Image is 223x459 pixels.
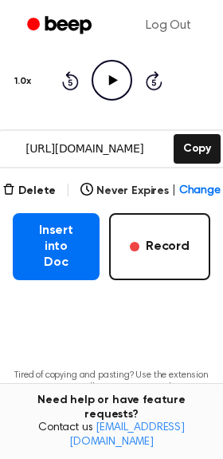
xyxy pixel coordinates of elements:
[172,183,176,200] span: |
[69,422,185,448] a: [EMAIL_ADDRESS][DOMAIN_NAME]
[174,134,221,164] button: Copy
[13,213,100,280] button: Insert into Doc
[130,6,207,45] a: Log Out
[179,183,221,200] span: Change
[13,370,210,394] p: Tired of copying and pasting? Use the extension to automatically insert your recordings.
[80,183,221,200] button: Never Expires|Change
[109,213,210,280] button: Record
[13,68,37,95] button: 1.0x
[2,183,56,200] button: Delete
[16,10,106,42] a: Beep
[10,421,213,449] span: Contact us
[65,181,71,200] span: |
